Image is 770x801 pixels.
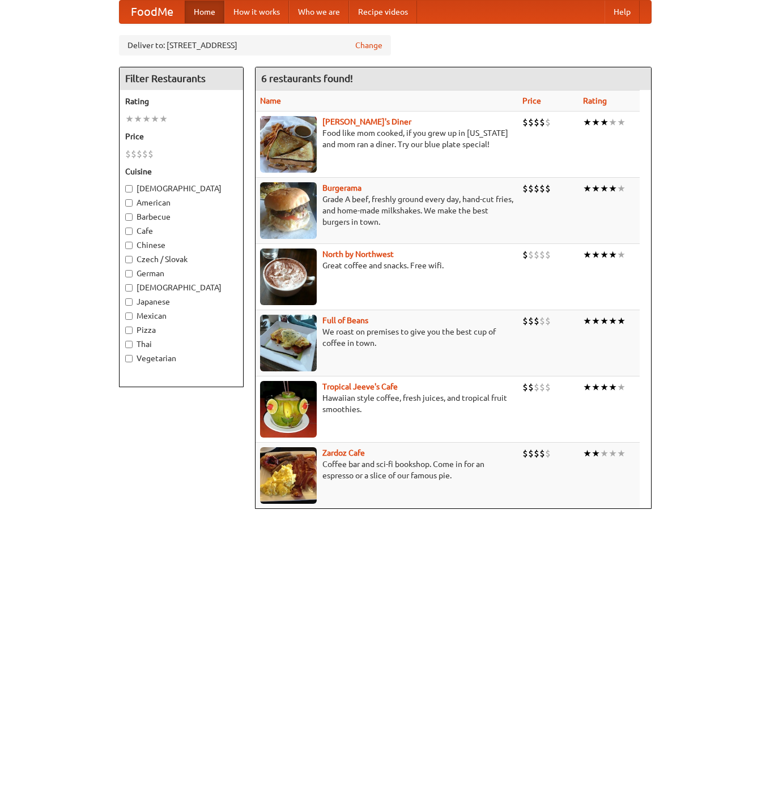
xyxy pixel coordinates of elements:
[592,182,600,195] li: ★
[125,228,133,235] input: Cafe
[125,131,237,142] h5: Price
[534,116,539,128] li: $
[545,315,551,327] li: $
[600,381,609,393] li: ★
[592,249,600,261] li: ★
[125,353,237,364] label: Vegetarian
[125,213,133,221] input: Barbecue
[583,182,592,195] li: ★
[609,182,617,195] li: ★
[125,254,237,265] label: Czech / Slovak
[322,117,411,126] b: [PERSON_NAME]'s Diner
[617,116,626,128] li: ★
[600,447,609,460] li: ★
[592,447,600,460] li: ★
[522,381,528,393] li: $
[534,381,539,393] li: $
[609,249,617,261] li: ★
[119,35,391,55] div: Deliver to: [STREET_ADDRESS]
[545,447,551,460] li: $
[322,448,365,457] b: Zardoz Cafe
[592,116,600,128] li: ★
[125,282,237,293] label: [DEMOGRAPHIC_DATA]
[260,194,513,228] p: Grade A beef, freshly ground every day, hand-cut fries, and home-made milkshakes. We make the bes...
[125,310,237,322] label: Mexican
[125,339,237,350] label: Thai
[355,40,382,51] a: Change
[528,447,534,460] li: $
[120,67,243,90] h4: Filter Restaurants
[125,197,237,208] label: American
[125,355,133,362] input: Vegetarian
[522,447,528,460] li: $
[142,148,148,160] li: $
[528,381,534,393] li: $
[260,96,281,105] a: Name
[260,381,317,438] img: jeeves.jpg
[600,315,609,327] li: ★
[539,116,545,128] li: $
[522,249,528,261] li: $
[137,148,142,160] li: $
[261,73,353,84] ng-pluralize: 6 restaurants found!
[545,249,551,261] li: $
[260,447,317,504] img: zardoz.jpg
[148,148,154,160] li: $
[534,315,539,327] li: $
[583,447,592,460] li: ★
[289,1,349,23] a: Who we are
[609,447,617,460] li: ★
[125,268,237,279] label: German
[260,249,317,305] img: north.jpg
[260,116,317,173] img: sallys.jpg
[545,182,551,195] li: $
[125,148,131,160] li: $
[583,116,592,128] li: ★
[260,392,513,415] p: Hawaiian style coffee, fresh juices, and tropical fruit smoothies.
[260,127,513,150] p: Food like mom cooked, if you grew up in [US_STATE] and mom ran a diner. Try our blue plate special!
[539,381,545,393] li: $
[545,381,551,393] li: $
[592,381,600,393] li: ★
[260,182,317,239] img: burgerama.jpg
[539,249,545,261] li: $
[617,182,626,195] li: ★
[159,113,168,125] li: ★
[134,113,142,125] li: ★
[534,182,539,195] li: $
[125,166,237,177] h5: Cuisine
[528,116,534,128] li: $
[522,116,528,128] li: $
[583,96,607,105] a: Rating
[583,315,592,327] li: ★
[545,116,551,128] li: $
[322,250,394,259] a: North by Northwest
[583,249,592,261] li: ★
[260,326,513,349] p: We roast on premises to give you the best cup of coffee in town.
[125,327,133,334] input: Pizza
[609,315,617,327] li: ★
[151,113,159,125] li: ★
[600,249,609,261] li: ★
[125,298,133,306] input: Japanese
[522,315,528,327] li: $
[600,116,609,128] li: ★
[592,315,600,327] li: ★
[528,315,534,327] li: $
[617,447,626,460] li: ★
[125,296,237,307] label: Japanese
[617,315,626,327] li: ★
[125,239,237,251] label: Chinese
[120,1,185,23] a: FoodMe
[617,381,626,393] li: ★
[125,183,237,194] label: [DEMOGRAPHIC_DATA]
[322,183,361,192] a: Burgerama
[260,260,513,271] p: Great coffee and snacks. Free wifi.
[522,96,541,105] a: Price
[125,225,237,237] label: Cafe
[125,341,133,348] input: Thai
[260,459,513,481] p: Coffee bar and sci-fi bookshop. Come in for an espresso or a slice of our famous pie.
[609,381,617,393] li: ★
